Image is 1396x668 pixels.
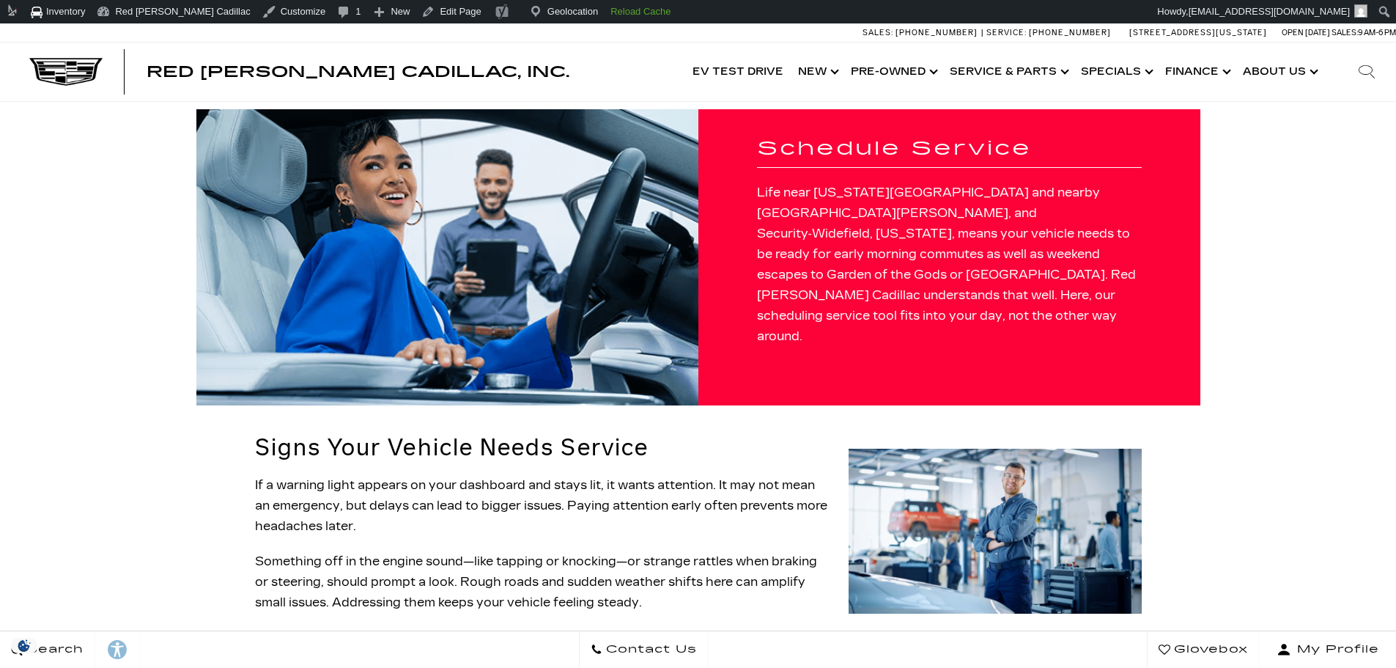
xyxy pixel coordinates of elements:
[1129,28,1267,37] a: [STREET_ADDRESS][US_STATE]
[1189,6,1350,17] span: [EMAIL_ADDRESS][DOMAIN_NAME]
[942,43,1074,101] a: Service & Parts
[1029,28,1111,37] span: [PHONE_NUMBER]
[255,475,830,537] p: If a warning light appears on your dashboard and stays lit, it wants attention. It may not mean a...
[1260,631,1396,668] button: Open user profile menu
[895,28,978,37] span: [PHONE_NUMBER]
[1358,28,1396,37] span: 9 AM-6 PM
[579,631,709,668] a: Contact Us
[863,28,893,37] span: Sales:
[981,29,1115,37] a: Service: [PHONE_NUMBER]
[255,435,830,460] h2: Signs Your Vehicle Needs Service
[23,639,84,660] span: Search
[1158,43,1236,101] a: Finance
[1291,639,1379,660] span: My Profile
[757,183,1142,347] p: Life near [US_STATE][GEOGRAPHIC_DATA] and nearby [GEOGRAPHIC_DATA][PERSON_NAME], and Security‑Wid...
[147,65,569,79] a: Red [PERSON_NAME] Cadillac, Inc.
[255,551,830,613] p: Something off in the engine sound—like tapping or knocking—or strange rattles when braking or ste...
[602,639,697,660] span: Contact Us
[1074,43,1158,101] a: Specials
[849,449,1142,614] img: Schedule Service
[685,43,791,101] a: EV Test Drive
[1236,43,1323,101] a: About Us
[1332,28,1358,37] span: Sales:
[196,109,698,405] img: Schedule Service
[843,43,942,101] a: Pre-Owned
[863,29,981,37] a: Sales: [PHONE_NUMBER]
[986,28,1027,37] span: Service:
[1170,639,1248,660] span: Glovebox
[1147,631,1260,668] a: Glovebox
[757,139,1142,160] h1: Schedule Service
[7,638,41,653] img: Opt-Out Icon
[29,58,103,86] img: Cadillac Dark Logo with Cadillac White Text
[1282,28,1330,37] span: Open [DATE]
[791,43,843,101] a: New
[610,6,671,17] strong: Reload Cache
[7,638,41,653] section: Click to Open Cookie Consent Modal
[147,63,569,81] span: Red [PERSON_NAME] Cadillac, Inc.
